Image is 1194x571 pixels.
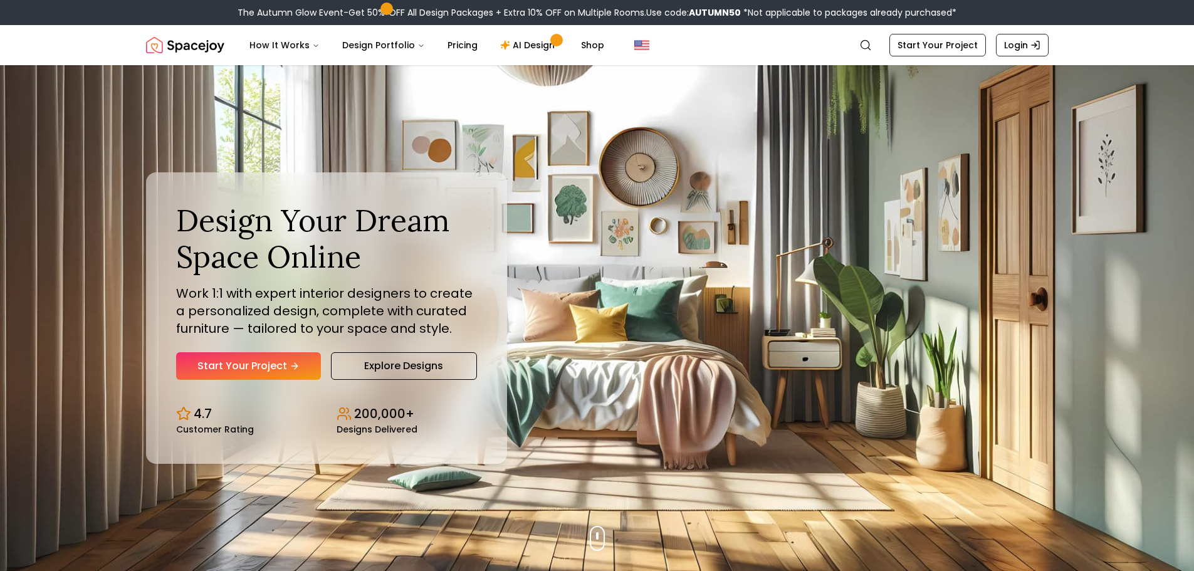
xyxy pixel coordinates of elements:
[571,33,614,58] a: Shop
[337,425,417,434] small: Designs Delivered
[146,33,224,58] img: Spacejoy Logo
[239,33,330,58] button: How It Works
[194,405,212,422] p: 4.7
[176,425,254,434] small: Customer Rating
[176,352,321,380] a: Start Your Project
[176,285,477,337] p: Work 1:1 with expert interior designers to create a personalized design, complete with curated fu...
[741,6,956,19] span: *Not applicable to packages already purchased*
[689,6,741,19] b: AUTUMN50
[239,33,614,58] nav: Main
[354,405,414,422] p: 200,000+
[889,34,986,56] a: Start Your Project
[146,25,1049,65] nav: Global
[646,6,741,19] span: Use code:
[176,395,477,434] div: Design stats
[331,352,477,380] a: Explore Designs
[332,33,435,58] button: Design Portfolio
[437,33,488,58] a: Pricing
[176,202,477,275] h1: Design Your Dream Space Online
[490,33,568,58] a: AI Design
[634,38,649,53] img: United States
[238,6,956,19] div: The Autumn Glow Event-Get 50% OFF All Design Packages + Extra 10% OFF on Multiple Rooms.
[146,33,224,58] a: Spacejoy
[996,34,1049,56] a: Login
